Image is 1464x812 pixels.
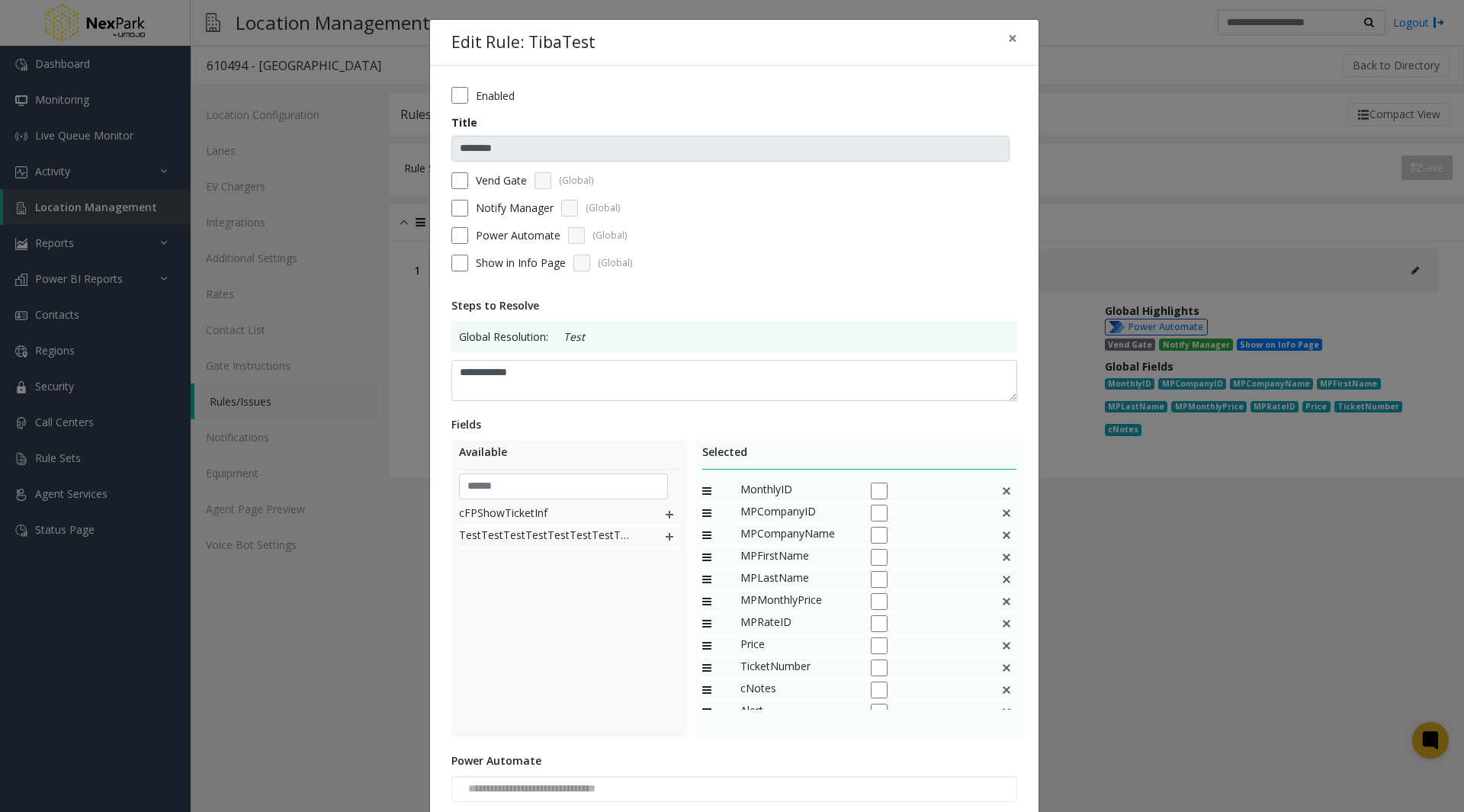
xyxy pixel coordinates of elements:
img: false [1000,614,1013,634]
span: MonthlyID [740,481,855,501]
span: (Global) [592,229,627,242]
img: false [1000,525,1013,545]
label: Vend Gate [476,172,527,188]
label: Power Automate [476,227,560,243]
div: Available [459,444,679,470]
div: Steps to Resolve [451,297,1017,313]
label: Title [451,114,477,130]
button: Close [997,20,1028,57]
span: MPCompanyID [740,503,855,523]
img: false [1000,481,1013,501]
span: MPLastName [740,570,855,589]
img: plusIcon.svg [663,527,676,547]
img: plusIcon.svg [663,505,676,525]
span: cFPShowTicketInf [459,505,632,525]
p: Test [548,329,585,345]
div: Selected [702,444,1017,470]
div: Fields [451,416,1017,432]
span: MPRateID [740,614,855,634]
span: (Global) [586,201,620,215]
img: false [1000,658,1013,678]
span: (Global) [598,256,632,270]
img: false [1000,503,1013,523]
label: Notify Manager [476,200,554,216]
span: TestTestTestTestTestTestTestTestTestTestTestTestTe [459,527,632,547]
span: cNotes [740,680,855,700]
span: MPMonthlyPrice [740,592,855,611]
img: false [1000,636,1013,656]
span: × [1008,27,1017,49]
span: MPFirstName [740,547,855,567]
img: This is a default field and cannot be deleted. [1000,680,1013,700]
span: (Global) [559,174,593,188]
img: This is a default field and cannot be deleted. [1000,702,1013,722]
input: NO DATA FOUND [452,777,637,801]
span: TicketNumber [740,658,855,678]
img: false [1000,547,1013,567]
h4: Edit Rule: TibaTest [451,30,596,55]
span: Price [740,636,855,656]
span: Alert [740,702,855,722]
div: Power Automate [451,753,1017,769]
span: MPCompanyName [740,525,855,545]
label: Enabled [476,88,515,104]
span: Global Resolution: [459,329,548,345]
img: false [1000,592,1013,611]
span: Show in Info Page [476,255,566,271]
img: false [1000,570,1013,589]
